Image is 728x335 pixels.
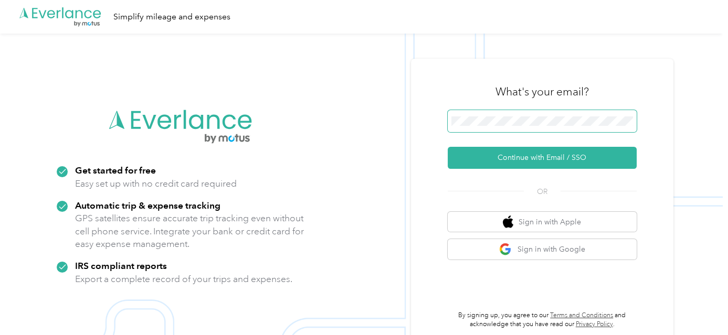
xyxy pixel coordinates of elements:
strong: Get started for free [75,165,156,176]
div: Simplify mileage and expenses [113,10,230,24]
a: Privacy Policy [576,320,613,328]
h3: What's your email? [495,84,589,99]
span: OR [524,186,561,197]
img: google logo [499,243,512,256]
p: Easy set up with no credit card required [75,177,237,190]
button: Continue with Email / SSO [448,147,637,169]
p: GPS satellites ensure accurate trip tracking even without cell phone service. Integrate your bank... [75,212,304,251]
p: Export a complete record of your trips and expenses. [75,273,292,286]
a: Terms and Conditions [550,311,613,319]
p: By signing up, you agree to our and acknowledge that you have read our . [448,311,637,329]
button: apple logoSign in with Apple [448,212,637,232]
strong: Automatic trip & expense tracking [75,200,220,211]
img: apple logo [503,215,513,229]
strong: IRS compliant reports [75,260,167,271]
button: google logoSign in with Google [448,239,637,260]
